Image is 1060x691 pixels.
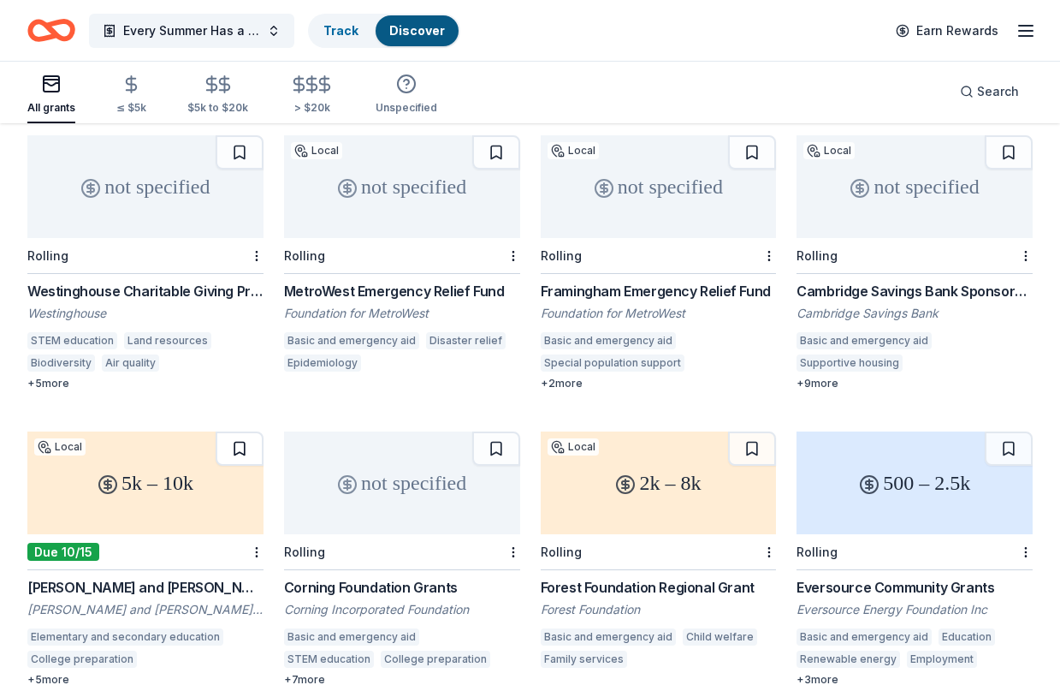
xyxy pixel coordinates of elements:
div: + 5 more [27,377,264,390]
div: MetroWest Emergency Relief Fund [284,281,520,301]
div: STEM education [27,332,117,349]
div: 5k – 10k [27,432,264,534]
div: Cambridge Savings Bank Sponsorships [796,281,1033,301]
div: Westinghouse [27,305,264,322]
div: Rolling [27,248,68,263]
div: Due 10/15 [27,543,99,561]
div: > $20k [289,101,335,115]
div: Basic and emergency aid [796,628,932,646]
div: Health care access [909,354,1014,372]
a: 5k – 10kLocalDue 10/15[PERSON_NAME] and [PERSON_NAME] Charity Fund Grant[PERSON_NAME] and [PERSON... [27,432,264,687]
div: Forest Foundation [541,601,777,618]
div: Basic and emergency aid [284,628,419,646]
div: Special population support [541,354,684,372]
div: Local [548,142,599,159]
div: Family services [541,651,627,668]
div: Basic and emergency aid [796,332,932,349]
a: not specifiedLocalRollingCambridge Savings Bank SponsorshipsCambridge Savings BankBasic and emerg... [796,135,1033,390]
div: Disaster relief [426,332,506,349]
a: Discover [389,23,445,38]
div: Child welfare [683,628,757,646]
div: $5k to $20k [187,101,248,115]
div: Unspecified [376,101,437,115]
div: + 2 more [541,377,777,390]
a: Home [27,10,75,51]
div: Local [34,438,86,456]
div: Eversource Energy Foundation Inc [796,601,1033,618]
div: Corning Foundation Grants [284,577,520,598]
a: Earn Rewards [885,15,1009,46]
div: College preparation [27,651,137,668]
a: 500 – 2.5kRollingEversource Community GrantsEversource Energy Foundation IncBasic and emergency a... [796,432,1033,687]
div: not specified [27,135,264,238]
div: Rolling [541,248,582,263]
span: Search [977,81,1019,102]
div: Elementary and secondary education [27,628,223,646]
button: $5k to $20k [187,68,248,123]
div: All grants [27,101,75,115]
div: Local [291,142,342,159]
div: + 9 more [796,377,1033,390]
div: Education [939,628,995,646]
div: STEM education [284,651,374,668]
a: 2k – 8kLocalRollingForest Foundation Regional GrantForest FoundationBasic and emergency aidChild ... [541,432,777,673]
div: Supportive housing [796,354,903,372]
div: Renewable energy [796,651,900,668]
button: All grants [27,67,75,123]
button: > $20k [289,68,335,123]
div: ≤ $5k [116,101,146,115]
div: + 3 more [796,673,1033,687]
div: Local [548,438,599,456]
div: Land resources [124,332,211,349]
div: Basic and emergency aid [541,332,676,349]
div: Foundation for MetroWest [284,305,520,322]
div: not specified [284,432,520,534]
div: Health [984,651,1023,668]
button: TrackDiscover [308,14,460,48]
a: not specifiedLocalRollingMetroWest Emergency Relief FundFoundation for MetroWestBasic and emergen... [284,135,520,377]
a: not specifiedLocalRollingFramingham Emergency Relief FundFoundation for MetroWestBasic and emerge... [541,135,777,390]
a: not specifiedRollingCorning Foundation GrantsCorning Incorporated FoundationBasic and emergency a... [284,432,520,687]
div: Corning Incorporated Foundation [284,601,520,618]
div: Air quality [102,354,159,372]
div: 2k – 8k [541,432,777,534]
div: Framingham Emergency Relief Fund [541,281,777,301]
div: Rolling [796,248,838,263]
div: Forest Foundation Regional Grant [541,577,777,598]
div: [PERSON_NAME] and [PERSON_NAME] Charity Fund [27,601,264,618]
button: Every Summer Has a Story [89,14,294,48]
div: not specified [541,135,777,238]
div: Rolling [284,545,325,559]
div: Basic and emergency aid [541,628,676,646]
span: Every Summer Has a Story [123,21,260,41]
div: 500 – 2.5k [796,432,1033,534]
a: not specifiedRollingWestinghouse Charitable Giving ProgramWestinghouseSTEM educationLand resource... [27,135,264,390]
div: + 7 more [284,673,520,687]
div: Foundation for MetroWest [541,305,777,322]
div: Rolling [796,545,838,559]
div: Basic and emergency aid [284,332,419,349]
div: Westinghouse Charitable Giving Program [27,281,264,301]
div: not specified [284,135,520,238]
div: College preparation [381,651,490,668]
div: Local [803,142,855,159]
div: Rolling [541,545,582,559]
div: + 5 more [27,673,264,687]
div: not specified [796,135,1033,238]
button: ≤ $5k [116,68,146,123]
div: Cambridge Savings Bank [796,305,1033,322]
div: Employment [907,651,977,668]
div: Biodiversity [27,354,95,372]
button: Search [946,74,1033,109]
div: Eversource Community Grants [796,577,1033,598]
div: Epidemiology [284,354,361,372]
a: Track [323,23,358,38]
button: Unspecified [376,67,437,123]
div: [PERSON_NAME] and [PERSON_NAME] Charity Fund Grant [27,577,264,598]
div: Rolling [284,248,325,263]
